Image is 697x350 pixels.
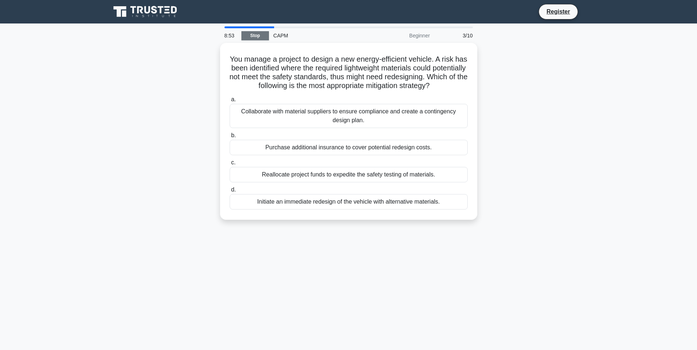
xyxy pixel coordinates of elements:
[231,159,236,165] span: c.
[269,28,370,43] div: CAPM
[231,132,236,138] span: b.
[229,55,468,91] h5: You manage a project to design a new energy-efficient vehicle. A risk has been identified where t...
[230,104,468,128] div: Collaborate with material suppliers to ensure compliance and create a contingency design plan.
[434,28,477,43] div: 3/10
[230,167,468,182] div: Reallocate project funds to expedite the safety testing of materials.
[230,140,468,155] div: Purchase additional insurance to cover potential redesign costs.
[220,28,241,43] div: 8:53
[370,28,434,43] div: Beginner
[231,96,236,102] span: a.
[542,7,574,16] a: Register
[231,186,236,193] span: d.
[230,194,468,209] div: Initiate an immediate redesign of the vehicle with alternative materials.
[241,31,269,40] a: Stop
